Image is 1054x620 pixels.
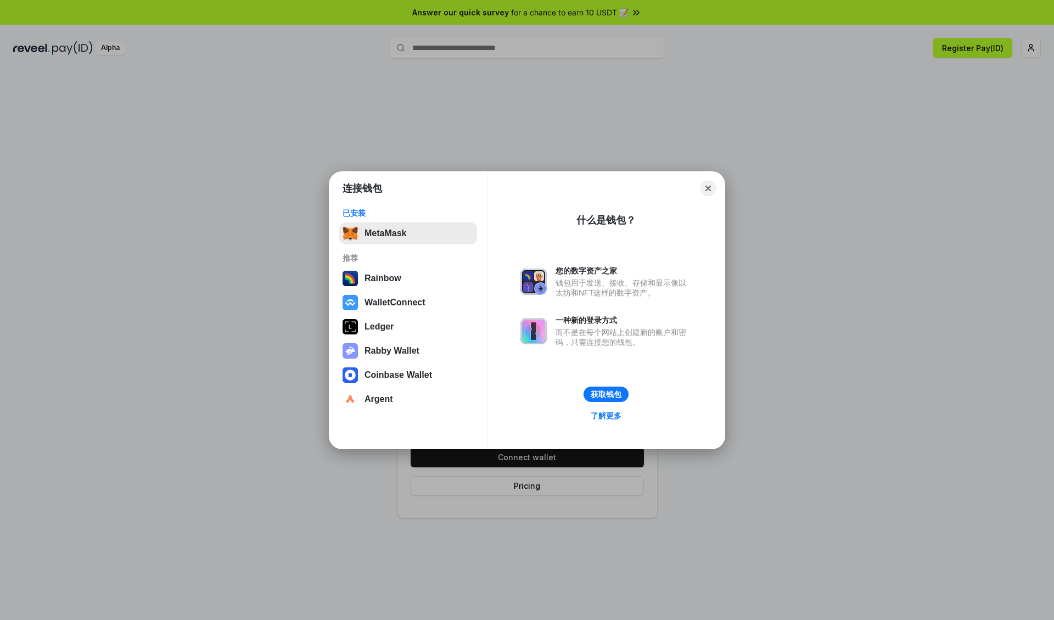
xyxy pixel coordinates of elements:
[343,182,382,195] h1: 连接钱包
[343,367,358,383] img: svg+xml,%3Csvg%20width%3D%2228%22%20height%3D%2228%22%20viewBox%3D%220%200%2028%2028%22%20fill%3D...
[339,292,477,314] button: WalletConnect
[591,411,621,421] div: 了解更多
[343,226,358,241] img: svg+xml,%3Csvg%20fill%3D%22none%22%20height%3D%2233%22%20viewBox%3D%220%200%2035%2033%22%20width%...
[365,228,406,238] div: MetaMask
[584,409,628,423] a: 了解更多
[339,364,477,386] button: Coinbase Wallet
[343,208,474,218] div: 已安装
[556,327,692,347] div: 而不是在每个网站上创建新的账户和密码，只需连接您的钱包。
[584,387,629,402] button: 获取钱包
[556,278,692,298] div: 钱包用于发送、接收、存储和显示像以太坊和NFT这样的数字资产。
[343,319,358,334] img: svg+xml,%3Csvg%20xmlns%3D%22http%3A%2F%2Fwww.w3.org%2F2000%2Fsvg%22%20width%3D%2228%22%20height%3...
[520,318,547,344] img: svg+xml,%3Csvg%20xmlns%3D%22http%3A%2F%2Fwww.w3.org%2F2000%2Fsvg%22%20fill%3D%22none%22%20viewBox...
[700,181,716,196] button: Close
[339,222,477,244] button: MetaMask
[591,389,621,399] div: 获取钱包
[343,343,358,359] img: svg+xml,%3Csvg%20xmlns%3D%22http%3A%2F%2Fwww.w3.org%2F2000%2Fsvg%22%20fill%3D%22none%22%20viewBox...
[556,315,692,325] div: 一种新的登录方式
[339,316,477,338] button: Ledger
[343,295,358,310] img: svg+xml,%3Csvg%20width%3D%2228%22%20height%3D%2228%22%20viewBox%3D%220%200%2028%2028%22%20fill%3D...
[343,392,358,407] img: svg+xml,%3Csvg%20width%3D%2228%22%20height%3D%2228%22%20viewBox%3D%220%200%2028%2028%22%20fill%3D...
[365,298,425,308] div: WalletConnect
[343,253,474,263] div: 推荐
[365,394,393,404] div: Argent
[343,271,358,286] img: svg+xml,%3Csvg%20width%3D%22120%22%20height%3D%22120%22%20viewBox%3D%220%200%20120%20120%22%20fil...
[576,214,636,227] div: 什么是钱包？
[365,273,401,283] div: Rainbow
[339,267,477,289] button: Rainbow
[556,266,692,276] div: 您的数字资产之家
[365,346,419,356] div: Rabby Wallet
[520,269,547,295] img: svg+xml,%3Csvg%20xmlns%3D%22http%3A%2F%2Fwww.w3.org%2F2000%2Fsvg%22%20fill%3D%22none%22%20viewBox...
[365,370,432,380] div: Coinbase Wallet
[365,322,394,332] div: Ledger
[339,388,477,410] button: Argent
[339,340,477,362] button: Rabby Wallet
